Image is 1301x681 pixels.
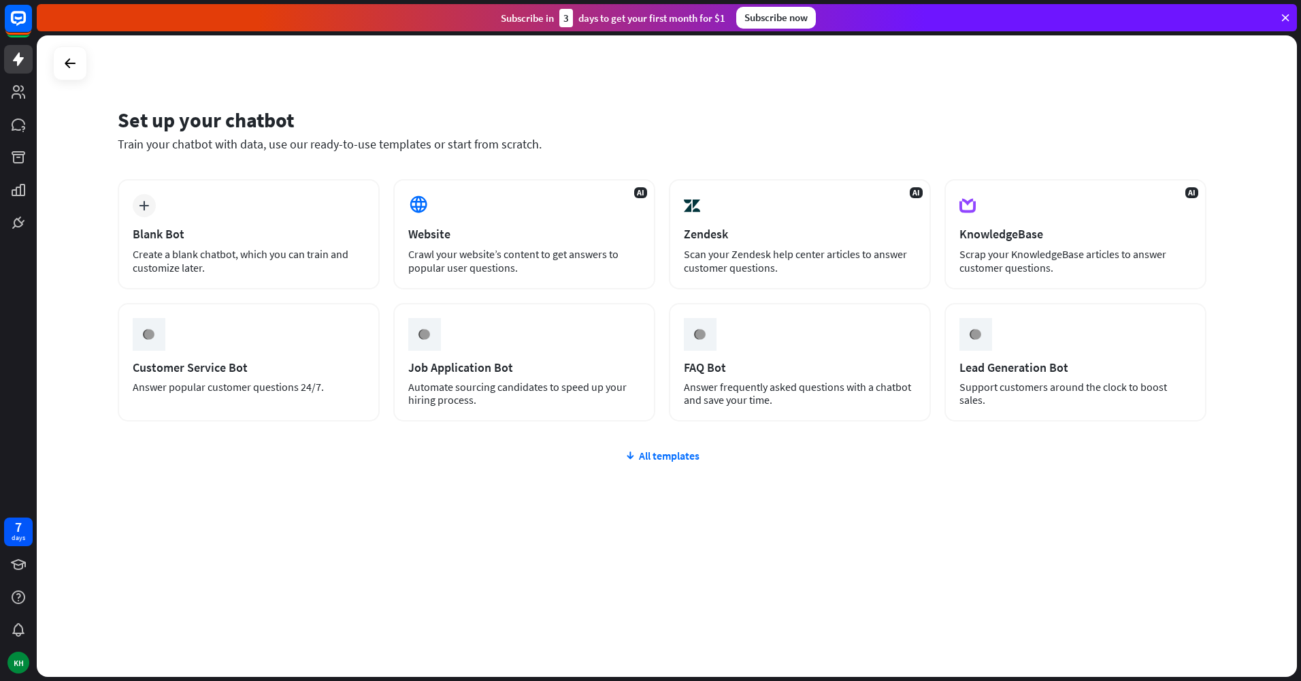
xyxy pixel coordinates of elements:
div: days [12,533,25,543]
div: Subscribe now [736,7,816,29]
div: 3 [559,9,573,27]
div: KH [7,652,29,674]
a: 7 days [4,518,33,546]
div: 7 [15,521,22,533]
div: Subscribe in days to get your first month for $1 [501,9,725,27]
